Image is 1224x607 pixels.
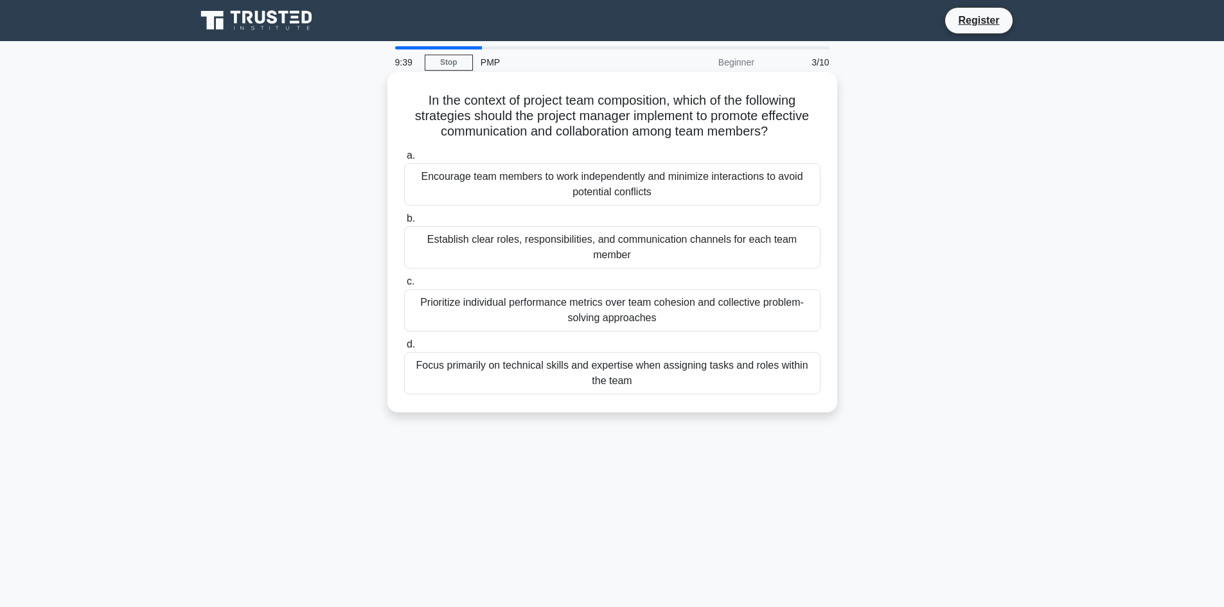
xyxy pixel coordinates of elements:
[950,12,1007,28] a: Register
[403,92,822,140] h5: In the context of project team composition, which of the following strategies should the project ...
[404,226,820,268] div: Establish clear roles, responsibilities, and communication channels for each team member
[404,289,820,331] div: Prioritize individual performance metrics over team cohesion and collective problem-solving appro...
[404,352,820,394] div: Focus primarily on technical skills and expertise when assigning tasks and roles within the team
[407,150,415,161] span: a.
[407,276,414,286] span: c.
[762,49,837,75] div: 3/10
[404,163,820,206] div: Encourage team members to work independently and minimize interactions to avoid potential conflicts
[387,49,425,75] div: 9:39
[407,213,415,224] span: b.
[650,49,762,75] div: Beginner
[425,55,473,71] a: Stop
[407,339,415,349] span: d.
[473,49,650,75] div: PMP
